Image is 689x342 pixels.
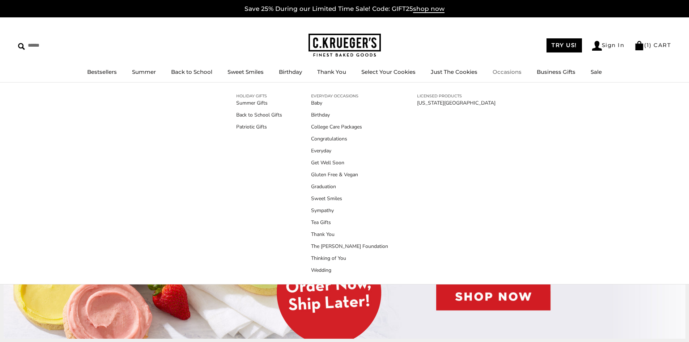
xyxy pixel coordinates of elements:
[311,99,388,107] a: Baby
[361,68,416,75] a: Select Your Cookies
[311,183,388,190] a: Graduation
[317,68,346,75] a: Thank You
[311,195,388,202] a: Sweet Smiles
[171,68,212,75] a: Back to School
[311,111,388,119] a: Birthday
[592,41,625,51] a: Sign In
[279,68,302,75] a: Birthday
[546,38,582,52] a: TRY US!
[311,93,388,99] a: EVERYDAY OCCASIONS
[591,68,602,75] a: Sale
[227,68,264,75] a: Sweet Smiles
[417,99,496,107] a: [US_STATE][GEOGRAPHIC_DATA]
[493,68,522,75] a: Occasions
[311,242,388,250] a: The [PERSON_NAME] Foundation
[311,171,388,178] a: Gluten Free & Vegan
[309,34,381,57] img: C.KRUEGER'S
[634,41,644,50] img: Bag
[18,40,104,51] input: Search
[647,42,650,48] span: 1
[236,93,282,99] a: HOLIDAY GIFTS
[311,135,388,143] a: Congratulations
[431,68,477,75] a: Just The Cookies
[311,123,388,131] a: College Care Packages
[311,207,388,214] a: Sympathy
[244,5,445,13] a: Save 25% During our Limited Time Sale! Code: GIFT25shop now
[236,123,282,131] a: Patriotic Gifts
[311,231,388,238] a: Thank You
[634,42,671,48] a: (1) CART
[132,68,156,75] a: Summer
[236,111,282,119] a: Back to School Gifts
[413,5,445,13] span: shop now
[311,147,388,155] a: Everyday
[537,68,575,75] a: Business Gifts
[417,93,496,99] a: LICENSED PRODUCTS
[87,68,117,75] a: Bestsellers
[592,41,602,51] img: Account
[311,266,388,274] a: Wedding
[236,99,282,107] a: Summer Gifts
[311,219,388,226] a: Tea Gifts
[311,159,388,166] a: Get Well Soon
[18,43,25,50] img: Search
[311,254,388,262] a: Thinking of You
